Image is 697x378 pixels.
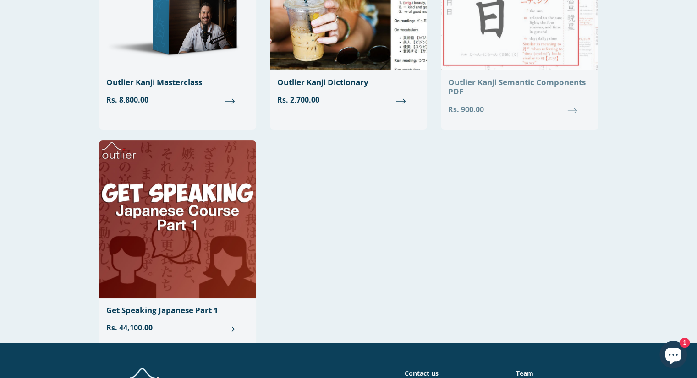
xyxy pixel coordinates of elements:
[277,94,420,105] span: Rs. 2,700.00
[448,104,591,115] span: Rs. 900.00
[106,78,249,87] div: Outlier Kanji Masterclass
[99,140,256,298] img: Get Speaking Japanese Part 1
[516,369,533,378] a: Team
[106,94,249,105] span: Rs. 8,800.00
[99,140,256,340] a: Get Speaking Japanese Part 1 Rs. 44,100.00
[405,369,439,378] a: Contact us
[106,322,249,333] span: Rs. 44,100.00
[657,341,690,371] inbox-online-store-chat: Shopify online store chat
[106,306,249,315] div: Get Speaking Japanese Part 1
[448,78,591,97] div: Outlier Kanji Semantic Components PDF
[277,78,420,87] div: Outlier Kanji Dictionary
